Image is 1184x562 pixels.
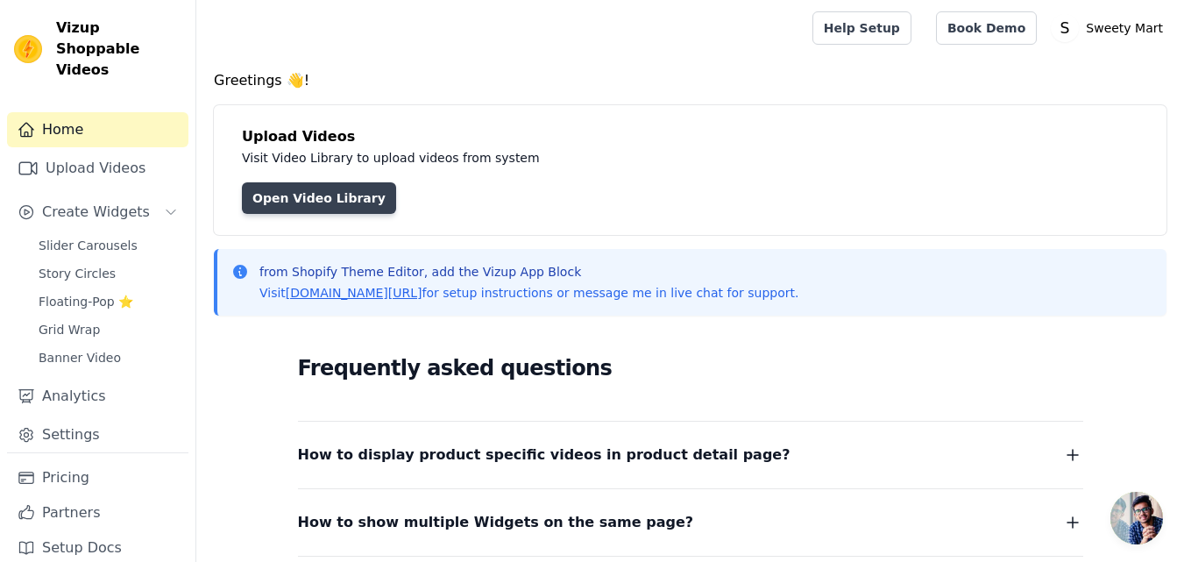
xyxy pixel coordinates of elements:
a: Analytics [7,379,188,414]
button: Create Widgets [7,195,188,230]
button: How to show multiple Widgets on the same page? [298,510,1083,535]
p: Visit for setup instructions or message me in live chat for support. [259,284,798,302]
span: Vizup Shoppable Videos [56,18,181,81]
button: S Sweety Mart [1051,12,1170,44]
span: How to display product specific videos in product detail page? [298,443,791,467]
p: from Shopify Theme Editor, add the Vizup App Block [259,263,798,281]
h2: Frequently asked questions [298,351,1083,386]
text: S [1060,19,1070,37]
a: Pricing [7,460,188,495]
span: Create Widgets [42,202,150,223]
span: Banner Video [39,349,121,366]
a: Floating-Pop ⭐ [28,289,188,314]
h4: Greetings 👋! [214,70,1166,91]
span: Floating-Pop ⭐ [39,293,133,310]
a: Open chat [1110,492,1163,544]
a: Slider Carousels [28,233,188,258]
span: Grid Wrap [39,321,100,338]
a: Home [7,112,188,147]
span: How to show multiple Widgets on the same page? [298,510,694,535]
a: Help Setup [812,11,911,45]
button: How to display product specific videos in product detail page? [298,443,1083,467]
h4: Upload Videos [242,126,1138,147]
a: [DOMAIN_NAME][URL] [286,286,422,300]
a: Settings [7,417,188,452]
a: Upload Videos [7,151,188,186]
a: Open Video Library [242,182,396,214]
span: Slider Carousels [39,237,138,254]
a: Story Circles [28,261,188,286]
p: Sweety Mart [1079,12,1170,44]
a: Grid Wrap [28,317,188,342]
a: Banner Video [28,345,188,370]
a: Book Demo [936,11,1037,45]
span: Story Circles [39,265,116,282]
a: Partners [7,495,188,530]
p: Visit Video Library to upload videos from system [242,147,1027,168]
img: Vizup [14,35,42,63]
